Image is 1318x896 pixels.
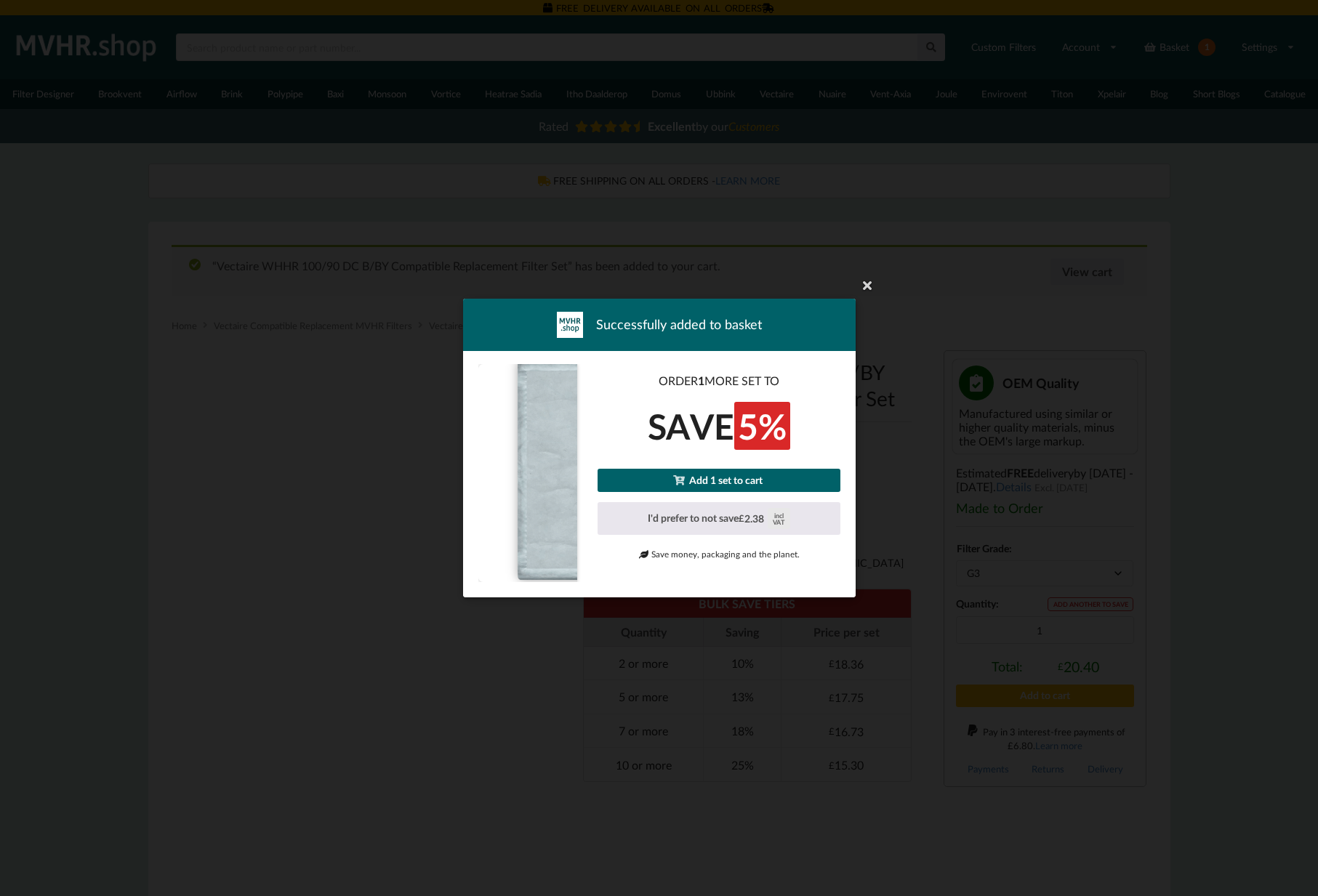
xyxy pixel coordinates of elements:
img: mvhr-inverted.png [557,312,583,338]
h2: SAVE [598,404,840,449]
button: I'd prefer to not save£2.38inclVAT [598,502,840,536]
p: Save money, packaging and the planet. [598,548,840,560]
div: incl [773,512,783,519]
div: VAT [773,519,784,525]
span: 5% [734,402,790,451]
h3: ORDER MORE SET TO [598,374,840,389]
span: Successfully added to basket [596,315,762,334]
span: £ [739,514,744,523]
a: Add 1 set to cart [598,469,840,491]
b: 1 [698,374,704,387]
div: 2.38 [739,508,789,528]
